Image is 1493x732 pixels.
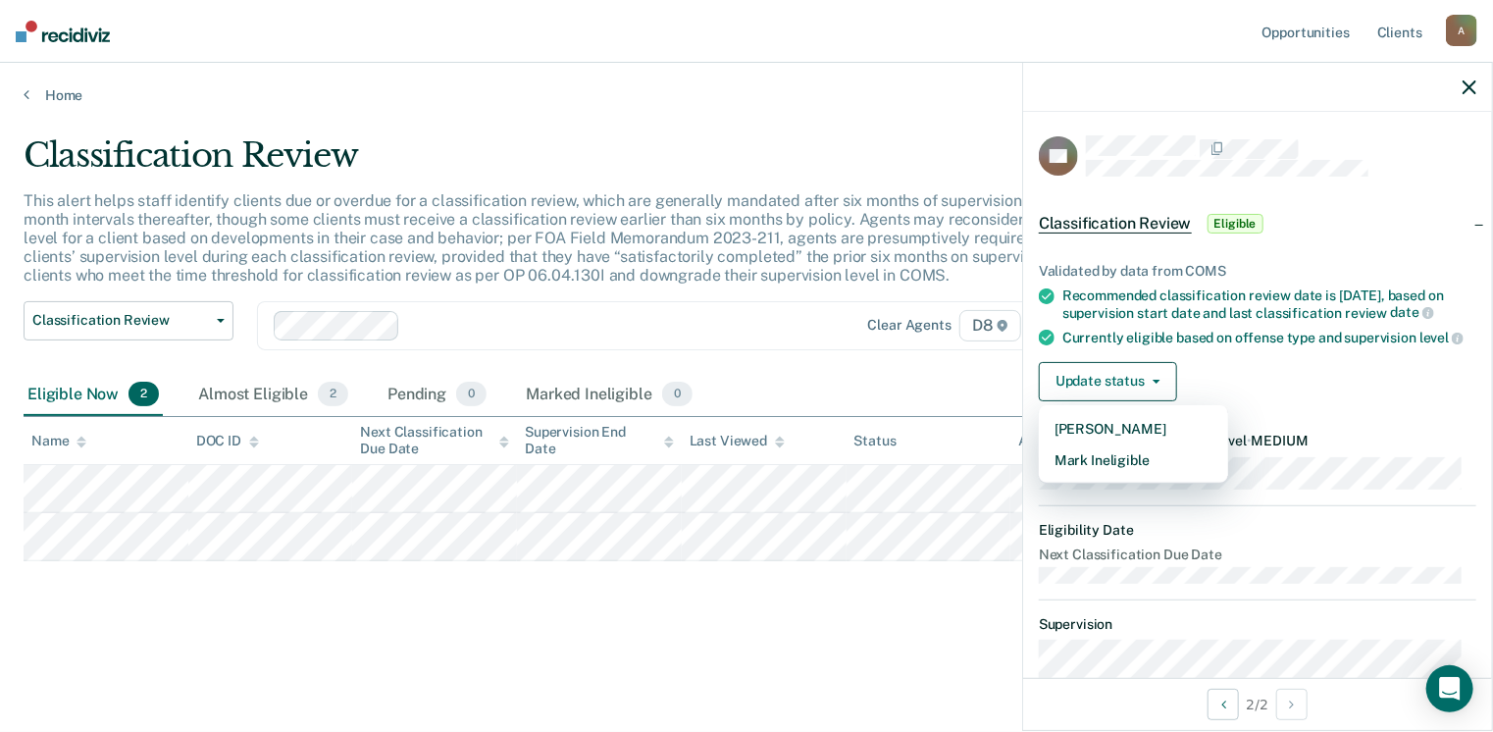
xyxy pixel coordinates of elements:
div: Validated by data from COMS [1039,263,1476,280]
div: Supervision End Date [525,424,674,457]
div: Clear agents [868,317,952,334]
div: Recommended classification review date is [DATE], based on supervision start date and last classi... [1062,288,1476,321]
div: Almost Eligible [194,374,352,417]
div: Status [854,433,897,449]
p: This alert helps staff identify clients due or overdue for a classification review, which are gen... [24,191,1138,286]
div: Last Viewed [690,433,785,449]
div: Assigned to [1018,433,1110,449]
dt: Recommended Supervision Level MEDIUM [1039,433,1476,449]
span: 0 [662,382,693,407]
button: [PERSON_NAME] [1039,413,1228,444]
dt: Next Classification Due Date [1039,547,1476,563]
span: 2 [318,382,348,407]
span: date [1390,304,1433,320]
div: Name [31,433,86,449]
div: Classification Review [24,135,1144,191]
dt: Supervision [1039,616,1476,633]
button: Previous Opportunity [1208,689,1239,720]
div: Pending [384,374,490,417]
div: Next Classification Due Date [360,424,509,457]
span: level [1419,330,1464,345]
span: • [1247,433,1252,448]
div: Currently eligible based on offense type and supervision [1062,329,1476,346]
span: Classification Review [1039,214,1192,234]
div: Marked Ineligible [522,374,696,417]
button: Mark Ineligible [1039,444,1228,476]
div: 2 / 2 [1023,678,1492,730]
img: Recidiviz [16,21,110,42]
span: Classification Review [32,312,209,329]
button: Next Opportunity [1276,689,1308,720]
span: 0 [456,382,487,407]
div: A [1446,15,1477,46]
span: Eligible [1208,214,1263,234]
button: Update status [1039,362,1177,401]
div: Classification ReviewEligible [1023,192,1492,255]
div: DOC ID [196,433,259,449]
div: Open Intercom Messenger [1426,665,1473,712]
a: Home [24,86,1469,104]
span: 2 [129,382,159,407]
div: Eligible Now [24,374,163,417]
span: D8 [959,310,1021,341]
dt: Eligibility Date [1039,522,1476,539]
